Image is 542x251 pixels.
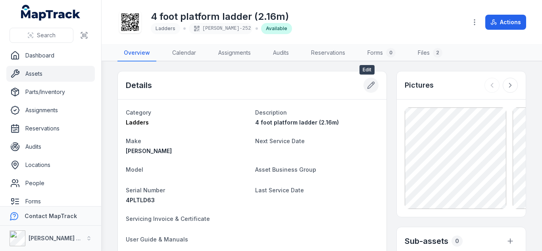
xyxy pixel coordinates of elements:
strong: Contact MapTrack [25,213,77,219]
a: Reservations [305,45,352,61]
span: Ladders [156,25,175,31]
div: Available [261,23,292,34]
h2: Details [126,80,152,91]
a: Assignments [212,45,257,61]
button: Actions [485,15,526,30]
h3: Pictures [405,80,434,91]
span: Model [126,166,143,173]
span: Next Service Date [255,138,305,144]
span: Asset Business Group [255,166,316,173]
a: Dashboard [6,48,95,63]
span: 4 foot platform ladder (2.16m) [255,119,339,126]
a: Assignments [6,102,95,118]
span: Search [37,31,56,39]
a: Forms [6,194,95,209]
a: Reservations [6,121,95,136]
span: Make [126,138,141,144]
div: 0 [452,236,463,247]
span: Edit [359,65,375,75]
span: Serial Number [126,187,165,194]
a: Locations [6,157,95,173]
span: 4PLTLD63 [126,197,155,203]
div: 2 [433,48,442,57]
a: People [6,175,95,191]
span: Last Service Date [255,187,304,194]
span: User Guide & Manuals [126,236,188,243]
span: Ladders [126,119,149,126]
a: Files2 [411,45,449,61]
a: Overview [117,45,156,61]
span: [PERSON_NAME] [126,148,172,154]
h1: 4 foot platform ladder (2.16m) [151,10,292,23]
a: Audits [267,45,295,61]
h2: Sub-assets [405,236,448,247]
span: Description [255,109,287,116]
a: Assets [6,66,95,82]
div: [PERSON_NAME]-252 [189,23,252,34]
button: Search [10,28,73,43]
div: 0 [386,48,396,57]
span: Category [126,109,151,116]
a: Forms0 [361,45,402,61]
span: Servicing Invoice & Certificate [126,215,210,222]
a: MapTrack [21,5,81,21]
a: Audits [6,139,95,155]
a: Calendar [166,45,202,61]
strong: [PERSON_NAME] Air [29,235,84,241]
a: Parts/Inventory [6,84,95,100]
